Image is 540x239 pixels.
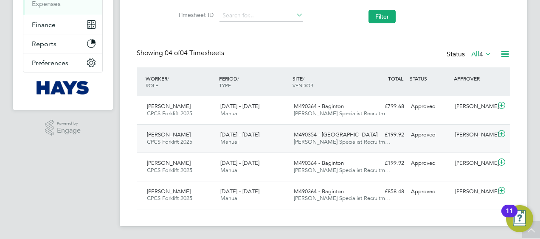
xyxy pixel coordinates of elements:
span: 4 [479,50,483,58]
span: Powered by [57,120,81,127]
span: / [237,75,239,82]
span: Preferences [32,59,68,67]
span: [PERSON_NAME] [147,103,191,110]
span: [PERSON_NAME] Specialist Recruitm… [294,138,391,145]
div: Approved [408,128,452,142]
span: CPCS Forklift 2025 [147,138,192,145]
span: ROLE [146,82,158,89]
span: [PERSON_NAME] Specialist Recruitm… [294,195,391,202]
span: [DATE] - [DATE] [220,159,259,167]
span: CPCS Forklift 2025 [147,195,192,202]
span: / [303,75,304,82]
label: All [471,50,492,58]
span: M490364 - Baginton [294,159,344,167]
span: [PERSON_NAME] Specialist Recruitm… [294,167,391,174]
div: APPROVER [452,71,496,86]
div: Approved [408,185,452,199]
a: Go to home page [23,81,103,94]
span: Engage [57,127,81,134]
div: Showing [137,49,226,58]
div: 11 [506,211,513,222]
span: M490364 - Baginton [294,188,344,195]
span: [DATE] - [DATE] [220,131,259,138]
span: VENDOR [292,82,313,89]
span: [PERSON_NAME] [147,159,191,167]
span: Finance [32,21,56,29]
button: Reports [23,34,102,53]
div: [PERSON_NAME] [452,185,496,199]
span: M490364 - Baginton [294,103,344,110]
button: Finance [23,15,102,34]
span: [PERSON_NAME] [147,188,191,195]
span: Manual [220,138,239,145]
span: Reports [32,40,56,48]
button: Preferences [23,53,102,72]
label: Timesheet ID [175,11,214,19]
span: Manual [220,167,239,174]
div: [PERSON_NAME] [452,128,496,142]
span: CPCS Forklift 2025 [147,167,192,174]
div: [PERSON_NAME] [452,100,496,114]
span: Manual [220,110,239,117]
div: Approved [408,156,452,170]
div: WORKER [143,71,217,93]
span: [DATE] - [DATE] [220,188,259,195]
span: TOTAL [388,75,403,82]
div: Approved [408,100,452,114]
div: £799.68 [363,100,408,114]
button: Filter [368,10,396,23]
div: PERIOD [217,71,290,93]
a: Powered byEngage [45,120,81,136]
span: M490354 - [GEOGRAPHIC_DATA] [294,131,377,138]
img: hays-logo-retina.png [37,81,90,94]
span: [PERSON_NAME] [147,131,191,138]
span: 04 of [165,49,180,57]
span: CPCS Forklift 2025 [147,110,192,117]
div: £199.92 [363,156,408,170]
div: STATUS [408,71,452,86]
div: £858.48 [363,185,408,199]
span: [DATE] - [DATE] [220,103,259,110]
span: [PERSON_NAME] Specialist Recruitm… [294,110,391,117]
div: SITE [290,71,364,93]
span: 04 Timesheets [165,49,224,57]
button: Open Resource Center, 11 new notifications [506,205,533,232]
div: Status [447,49,493,61]
span: / [167,75,169,82]
input: Search for... [219,10,303,22]
span: TYPE [219,82,231,89]
div: [PERSON_NAME] [452,156,496,170]
div: £199.92 [363,128,408,142]
span: Manual [220,195,239,202]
